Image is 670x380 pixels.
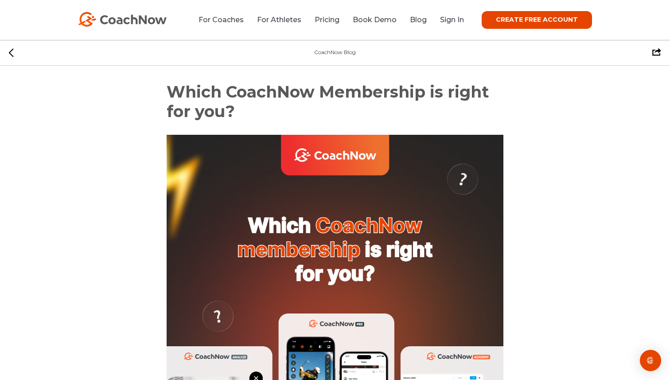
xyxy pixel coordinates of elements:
[315,16,339,24] a: Pricing
[257,16,301,24] a: For Athletes
[353,16,397,24] a: Book Demo
[640,350,661,371] div: Open Intercom Messenger
[199,16,244,24] a: For Coaches
[78,12,167,27] img: CoachNow Logo
[314,48,356,57] div: CoachNow Blog
[410,16,427,24] a: Blog
[167,82,489,121] span: Which CoachNow Membership is right for you?
[482,11,592,29] a: CREATE FREE ACCOUNT
[440,16,464,24] a: Sign In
